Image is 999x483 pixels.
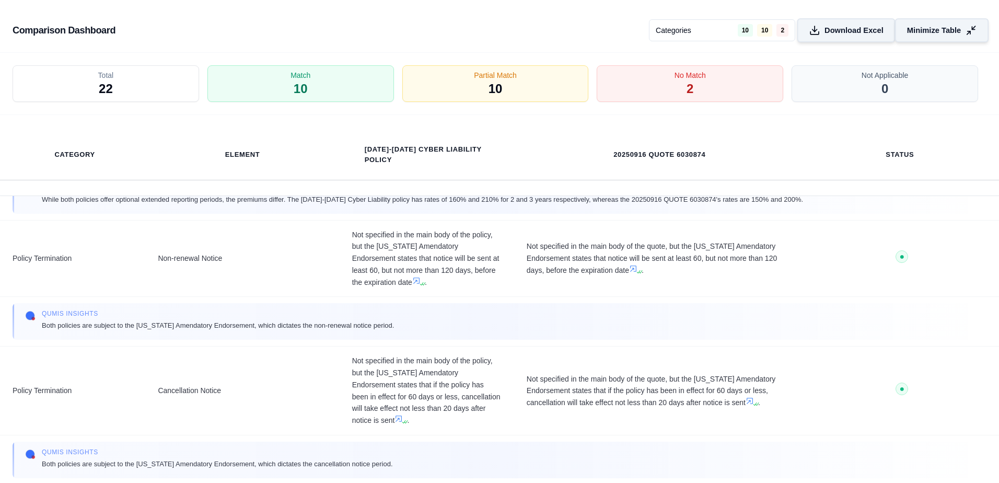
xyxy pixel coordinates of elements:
span: Non-renewal Notice [158,252,327,264]
span: Qumis INSIGHTS [42,309,394,318]
span: Both policies are subject to the [US_STATE] Amendatory Endorsement, which dictates the non-renewa... [42,320,394,331]
button: ● [896,383,908,399]
span: ● [900,252,905,261]
span: Cancellation Notice [158,385,327,397]
span: Policy Termination [13,385,133,397]
span: ● [900,385,905,393]
span: Partial Match [474,70,517,80]
span: Not specified in the main body of the quote, but the [US_STATE] Amendatory Endorsement states tha... [527,240,793,276]
span: No Match [675,70,706,80]
span: 0 [881,80,888,97]
span: Qumis INSIGHTS [42,448,393,456]
span: Not specified in the main body of the policy, but the [US_STATE] Amendatory Endorsement states th... [352,355,502,427]
button: ● [896,250,908,267]
th: [DATE]-[DATE] Cyber Liability Policy [352,138,502,171]
span: Match [291,70,310,80]
span: Policy Termination [13,252,133,264]
span: 22 [99,80,113,97]
span: Not specified in the main body of the policy, but the [US_STATE] Amendatory Endorsement states th... [352,229,502,289]
th: Status [873,143,926,166]
span: Both policies are subject to the [US_STATE] Amendatory Endorsement, which dictates the cancellati... [42,458,393,469]
span: While both policies offer optional extended reporting periods, the premiums differ. The [DATE]-[D... [42,194,803,205]
h3: Comparison Dashboard [13,21,115,40]
th: Element [213,143,273,166]
th: Category [42,143,108,166]
span: Total [98,70,114,80]
span: 10 [294,80,308,97]
th: 20250916 QUOTE 6030874 [601,143,718,166]
span: 10 [489,80,503,97]
span: Not Applicable [862,70,909,80]
span: Not specified in the main body of the quote, but the [US_STATE] Amendatory Endorsement states tha... [527,373,793,409]
span: 2 [687,80,693,97]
